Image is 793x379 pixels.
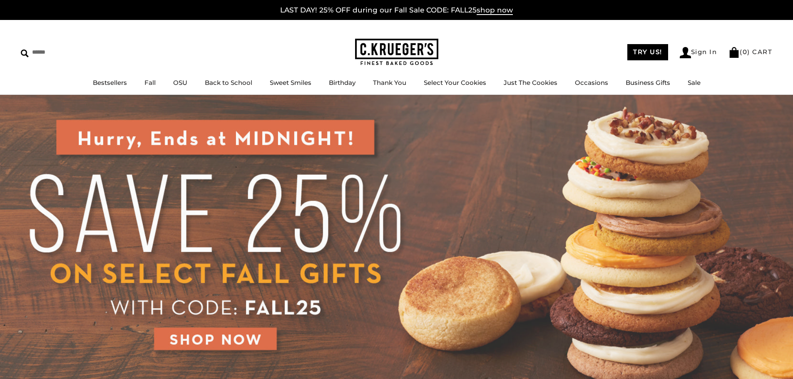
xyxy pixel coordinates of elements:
[688,79,701,87] a: Sale
[173,79,187,87] a: OSU
[575,79,608,87] a: Occasions
[21,46,120,59] input: Search
[728,48,772,56] a: (0) CART
[280,6,513,15] a: LAST DAY! 25% OFF during our Fall Sale CODE: FALL25shop now
[504,79,557,87] a: Just The Cookies
[270,79,311,87] a: Sweet Smiles
[93,79,127,87] a: Bestsellers
[477,6,513,15] span: shop now
[626,79,670,87] a: Business Gifts
[627,44,668,60] a: TRY US!
[329,79,355,87] a: Birthday
[21,50,29,57] img: Search
[743,48,748,56] span: 0
[680,47,717,58] a: Sign In
[728,47,740,58] img: Bag
[355,39,438,66] img: C.KRUEGER'S
[373,79,406,87] a: Thank You
[205,79,252,87] a: Back to School
[144,79,156,87] a: Fall
[680,47,691,58] img: Account
[424,79,486,87] a: Select Your Cookies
